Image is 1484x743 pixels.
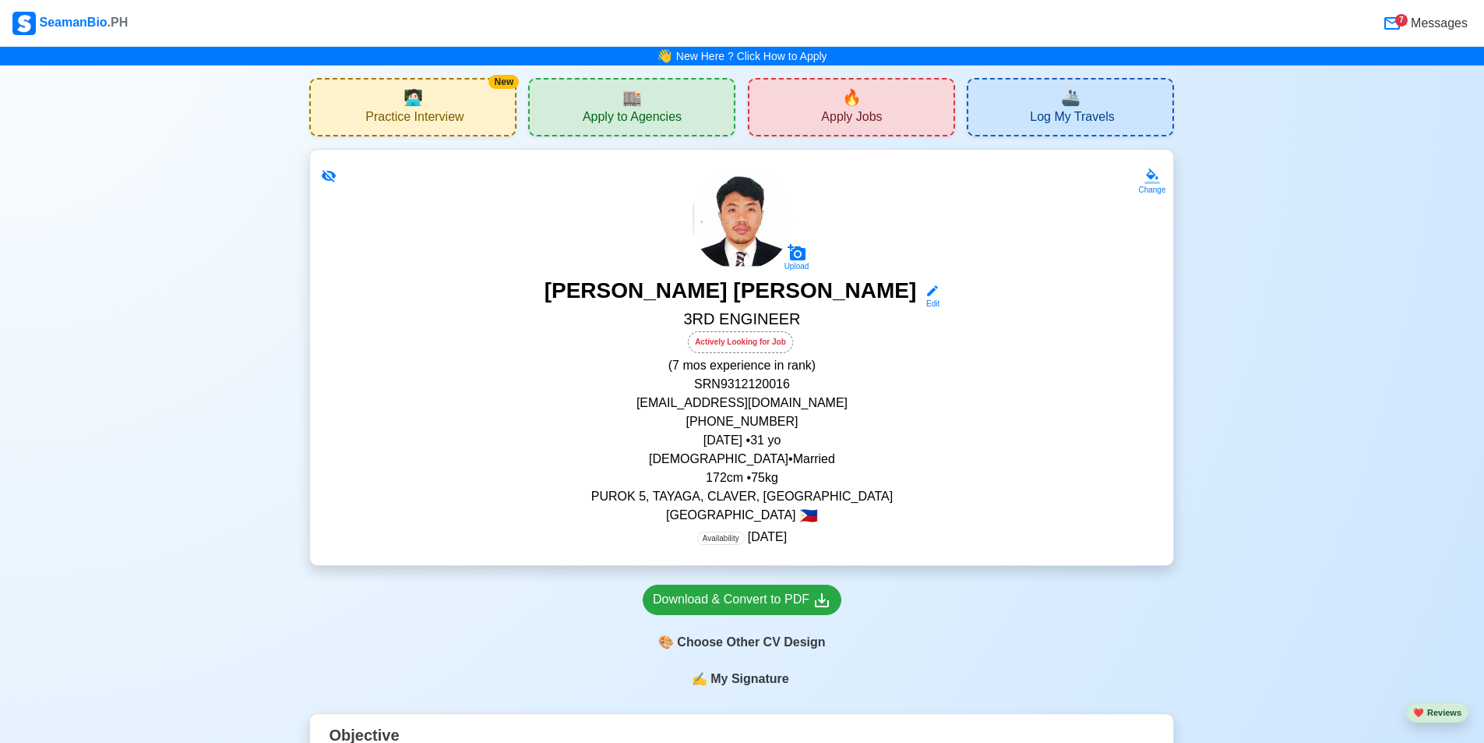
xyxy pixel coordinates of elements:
[583,109,682,129] span: Apply to Agencies
[799,508,818,523] span: 🇵🇭
[329,487,1154,506] p: PUROK 5, TAYAGA, CLAVER, [GEOGRAPHIC_DATA]
[697,528,787,547] p: [DATE]
[404,86,423,109] span: interview
[12,12,128,35] div: SeamanBio
[1413,708,1424,717] span: heart
[12,12,36,35] img: Logo
[643,585,841,615] a: Download & Convert to PDF
[329,469,1154,487] p: 172 cm • 75 kg
[653,590,831,610] div: Download & Convert to PDF
[784,262,809,271] div: Upload
[488,75,519,89] div: New
[329,356,1154,375] p: (7 mos experience in rank)
[329,375,1154,394] p: SRN 9312120016
[688,331,793,353] div: Actively Looking for Job
[842,86,862,109] span: new
[676,50,827,62] a: New Here ? Click How to Apply
[658,633,674,652] span: paint
[1061,86,1080,109] span: travel
[329,506,1154,525] p: [GEOGRAPHIC_DATA]
[697,532,745,545] span: Availability
[1408,14,1468,33] span: Messages
[821,109,882,129] span: Apply Jobs
[329,412,1154,431] p: [PHONE_NUMBER]
[329,394,1154,412] p: [EMAIL_ADDRESS][DOMAIN_NAME]
[692,670,707,688] span: sign
[365,109,464,129] span: Practice Interview
[622,86,642,109] span: agencies
[657,47,672,65] span: bell
[707,670,791,688] span: My Signature
[1406,702,1468,724] button: heartReviews
[329,310,1154,331] h5: 3RD ENGINEER
[643,628,841,657] div: Choose Other CV Design
[1030,109,1114,129] span: Log My Travels
[329,450,1154,469] p: [DEMOGRAPHIC_DATA] • Married
[919,298,939,310] div: Edit
[1138,184,1165,196] div: Change
[1395,14,1408,27] div: 7
[108,16,129,29] span: .PH
[545,278,917,310] h3: [PERSON_NAME] [PERSON_NAME]
[329,431,1154,450] p: [DATE] • 31 yo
